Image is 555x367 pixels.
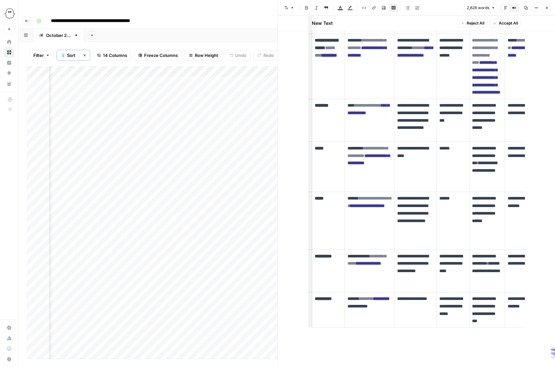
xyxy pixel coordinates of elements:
span: 2,828 words [467,5,489,11]
span: Filter [33,52,44,59]
a: Settings [4,323,14,333]
button: Redo [253,50,278,61]
button: Reject All [458,19,487,27]
span: 14 Columns [103,52,127,59]
a: Your Data [4,79,14,89]
button: Freeze Columns [134,50,182,61]
button: Undo [225,50,251,61]
span: Freeze Columns [144,52,178,59]
a: Usage [4,333,14,343]
span: Reject All [467,20,484,26]
img: PhantomBuster Logo [4,8,16,19]
span: 1 [62,53,64,58]
span: Row Height [195,52,218,59]
button: Accept All [490,19,521,27]
button: 2,828 words [464,4,498,12]
button: Row Height [185,50,223,61]
button: 1Sort [57,50,79,61]
span: Undo [235,52,246,59]
a: Insights [4,58,14,68]
a: Home [4,37,14,47]
button: Help + Support [4,354,14,364]
button: Filter [29,50,54,61]
button: 14 Columns [93,50,131,61]
button: Workspace: PhantomBuster [4,5,14,22]
div: 1 [61,53,65,58]
h2: New Text [312,20,333,26]
a: Learning Hub [4,343,14,354]
span: Accept All [499,20,518,26]
span: Redo [263,52,274,59]
a: Browse [4,47,14,58]
a: Opportunities [4,68,14,79]
div: [DATE] edits [46,32,71,39]
span: Sort [67,52,76,59]
a: [DATE] edits [33,29,84,42]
